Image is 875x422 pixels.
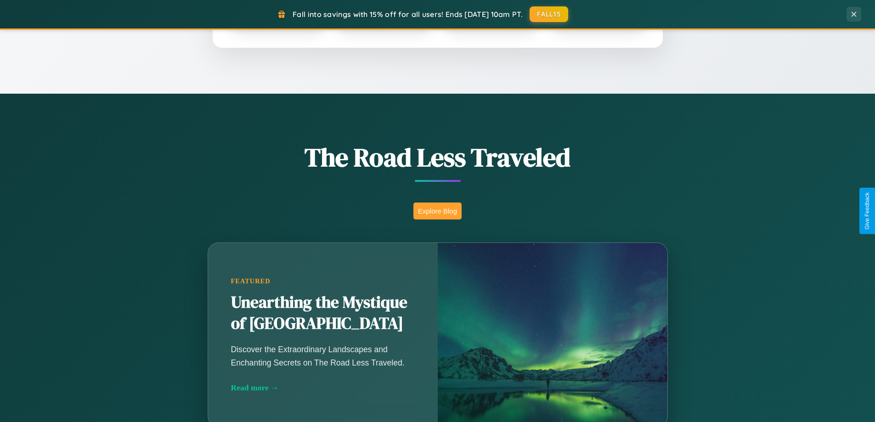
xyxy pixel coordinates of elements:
button: Explore Blog [413,203,462,219]
div: Give Feedback [864,192,870,230]
span: Fall into savings with 15% off for all users! Ends [DATE] 10am PT. [293,10,523,19]
div: Featured [231,277,415,285]
h2: Unearthing the Mystique of [GEOGRAPHIC_DATA] [231,292,415,334]
button: FALL15 [530,6,568,22]
h1: The Road Less Traveled [162,140,713,175]
div: Read more → [231,383,415,393]
p: Discover the Extraordinary Landscapes and Enchanting Secrets on The Road Less Traveled. [231,343,415,369]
